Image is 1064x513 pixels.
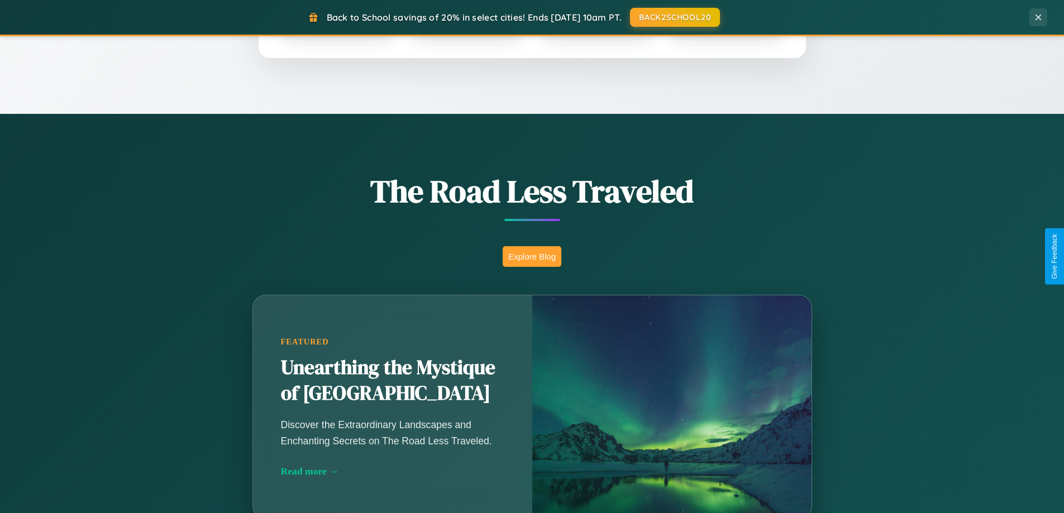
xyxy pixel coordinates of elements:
[630,8,720,27] button: BACK2SCHOOL20
[281,466,504,477] div: Read more →
[281,417,504,448] p: Discover the Extraordinary Landscapes and Enchanting Secrets on The Road Less Traveled.
[197,170,867,213] h1: The Road Less Traveled
[281,337,504,347] div: Featured
[327,12,622,23] span: Back to School savings of 20% in select cities! Ends [DATE] 10am PT.
[1051,234,1058,279] div: Give Feedback
[281,355,504,406] h2: Unearthing the Mystique of [GEOGRAPHIC_DATA]
[503,246,561,267] button: Explore Blog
